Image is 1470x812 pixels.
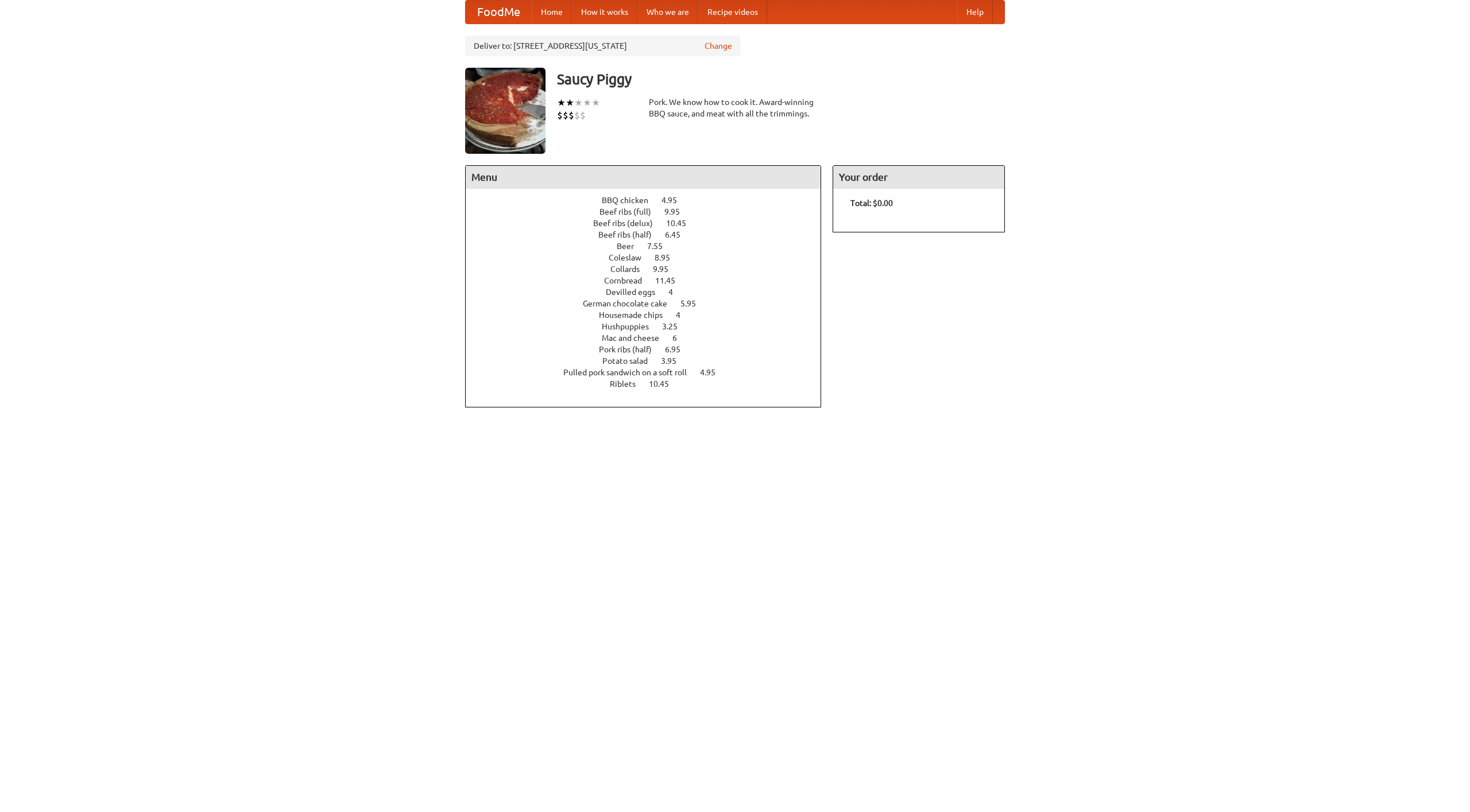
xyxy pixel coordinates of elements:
span: 4 [676,310,692,320]
span: Beer [617,242,645,251]
a: Beef ribs (full) 9.95 [599,207,701,216]
span: Coleslaw [609,253,653,262]
li: $ [580,109,586,122]
span: Collards [610,265,651,274]
img: angular.jpg [465,68,546,154]
li: ★ [566,96,574,109]
a: Mac and cheese 6 [602,333,698,343]
a: Help [957,1,993,24]
div: Deliver to: [STREET_ADDRESS][US_STATE] [465,36,741,56]
span: 8.95 [655,253,682,262]
span: 11.45 [655,276,687,285]
span: Beef ribs (half) [598,230,663,239]
span: 6 [672,333,688,343]
span: Riblets [610,379,647,388]
span: Housemade chips [599,310,674,320]
span: German chocolate cake [583,299,679,308]
a: Home [532,1,572,24]
a: Potato salad 3.95 [602,356,698,366]
a: Coleslaw 8.95 [609,253,691,262]
span: Hushpuppies [602,322,660,331]
li: ★ [574,96,583,109]
span: 7.55 [647,242,674,251]
a: Recipe videos [698,1,767,24]
a: BBQ chicken 4.95 [602,196,698,205]
span: 9.95 [664,207,691,216]
a: Change [705,40,732,52]
span: 10.45 [649,379,680,388]
span: 4.95 [661,196,688,205]
span: 5.95 [680,299,707,308]
a: Riblets 10.45 [610,379,690,388]
span: BBQ chicken [602,196,660,205]
li: ★ [591,96,600,109]
span: 4 [668,287,684,297]
a: Beef ribs (half) 6.45 [598,230,702,239]
a: Cornbread 11.45 [604,276,697,285]
a: Devilled eggs 4 [606,287,694,297]
span: 3.95 [661,356,688,366]
li: $ [563,109,568,122]
h3: Saucy Piggy [557,68,1005,91]
li: ★ [557,96,566,109]
a: How it works [572,1,637,24]
a: Who we are [637,1,698,24]
a: Pulled pork sandwich on a soft roll 4.95 [563,368,737,377]
span: 10.45 [666,219,698,228]
span: 6.95 [665,345,692,354]
a: Collards 9.95 [610,265,690,274]
span: Devilled eggs [606,287,667,297]
span: 9.95 [653,265,680,274]
span: Mac and cheese [602,333,671,343]
span: Pork ribs (half) [599,345,663,354]
a: German chocolate cake 5.95 [583,299,717,308]
a: Beef ribs (delux) 10.45 [593,219,707,228]
span: 4.95 [700,368,727,377]
li: ★ [583,96,591,109]
b: Total: $0.00 [850,199,893,208]
a: Hushpuppies 3.25 [602,322,699,331]
li: $ [557,109,563,122]
span: Potato salad [602,356,659,366]
span: Cornbread [604,276,653,285]
a: Housemade chips 4 [599,310,702,320]
div: Pork. We know how to cook it. Award-winning BBQ sauce, and meat with all the trimmings. [649,96,821,119]
h4: Menu [466,166,821,189]
span: 3.25 [662,322,689,331]
a: Pork ribs (half) 6.95 [599,345,702,354]
span: Pulled pork sandwich on a soft roll [563,368,698,377]
span: Beef ribs (full) [599,207,663,216]
a: FoodMe [466,1,532,24]
span: 6.45 [665,230,692,239]
h4: Your order [833,166,1004,189]
span: Beef ribs (delux) [593,219,664,228]
li: $ [568,109,574,122]
li: $ [574,109,580,122]
a: Beer 7.55 [617,242,684,251]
